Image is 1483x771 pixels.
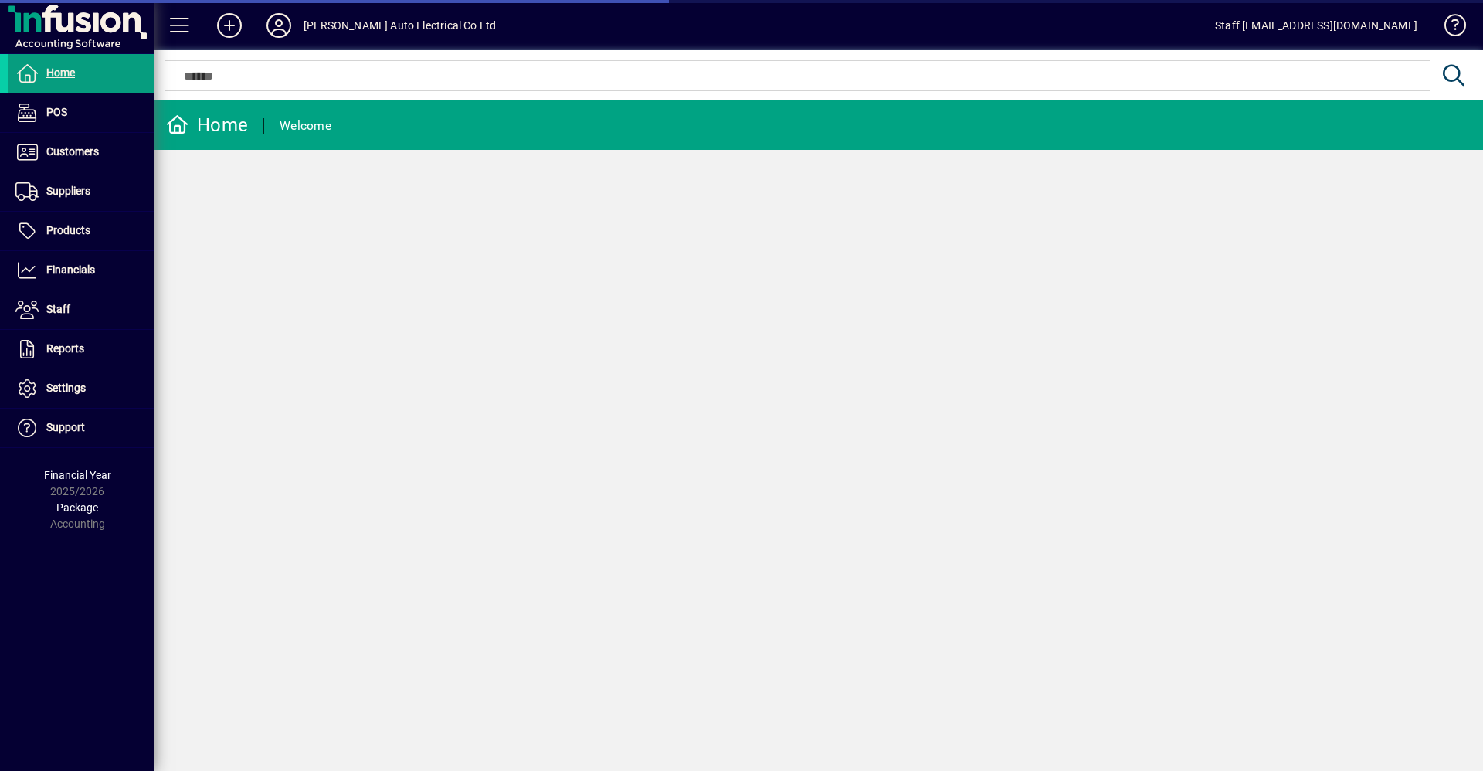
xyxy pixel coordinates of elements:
[166,113,248,138] div: Home
[1433,3,1464,53] a: Knowledge Base
[8,409,154,447] a: Support
[46,185,90,197] span: Suppliers
[280,114,331,138] div: Welcome
[8,251,154,290] a: Financials
[8,330,154,369] a: Reports
[46,421,85,433] span: Support
[8,172,154,211] a: Suppliers
[8,93,154,132] a: POS
[46,66,75,79] span: Home
[46,382,86,394] span: Settings
[44,469,111,481] span: Financial Year
[304,13,496,38] div: [PERSON_NAME] Auto Electrical Co Ltd
[46,342,84,355] span: Reports
[205,12,254,39] button: Add
[46,145,99,158] span: Customers
[46,224,90,236] span: Products
[46,263,95,276] span: Financials
[8,133,154,172] a: Customers
[8,212,154,250] a: Products
[254,12,304,39] button: Profile
[46,303,70,315] span: Staff
[1215,13,1417,38] div: Staff [EMAIL_ADDRESS][DOMAIN_NAME]
[46,106,67,118] span: POS
[8,369,154,408] a: Settings
[8,290,154,329] a: Staff
[56,501,98,514] span: Package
